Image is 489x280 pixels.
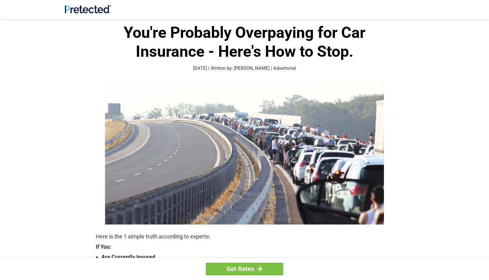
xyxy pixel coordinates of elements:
h1: You're Probably Overpaying for Car Insurance - Here's How to Stop. [96,23,393,61]
p: Here is the 1 simple truth according to experts: [96,232,393,241]
img: Site Logo [65,5,111,13]
strong: Are Currently Insured [101,253,393,261]
strong: If You: [96,244,393,250]
a: Get Rates [206,263,283,275]
p: [DATE] | Written by: [PERSON_NAME] | Advertorial [96,65,393,72]
a: Site Logo [65,9,111,15]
